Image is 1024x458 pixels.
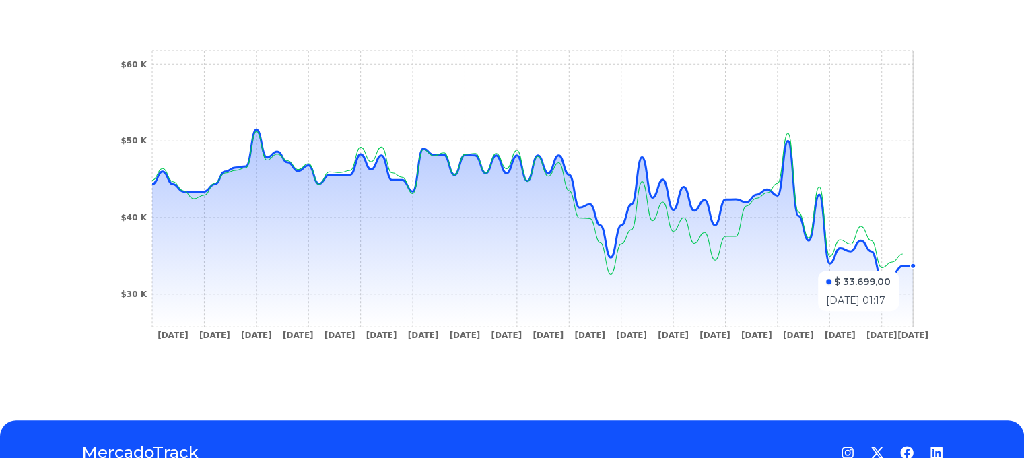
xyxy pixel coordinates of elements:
[366,331,397,340] tspan: [DATE]
[199,331,230,340] tspan: [DATE]
[324,331,355,340] tspan: [DATE]
[616,331,647,340] tspan: [DATE]
[449,331,480,340] tspan: [DATE]
[491,331,522,340] tspan: [DATE]
[866,331,897,340] tspan: [DATE]
[158,331,189,340] tspan: [DATE]
[574,331,605,340] tspan: [DATE]
[533,331,564,340] tspan: [DATE]
[121,136,147,145] tspan: $50 K
[121,60,147,69] tspan: $60 K
[282,331,313,340] tspan: [DATE]
[407,331,438,340] tspan: [DATE]
[121,213,147,222] tspan: $40 K
[782,331,813,340] tspan: [DATE]
[897,331,928,340] tspan: [DATE]
[240,331,271,340] tspan: [DATE]
[658,331,689,340] tspan: [DATE]
[824,331,855,340] tspan: [DATE]
[741,331,772,340] tspan: [DATE]
[121,290,147,299] tspan: $30 K
[699,331,730,340] tspan: [DATE]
